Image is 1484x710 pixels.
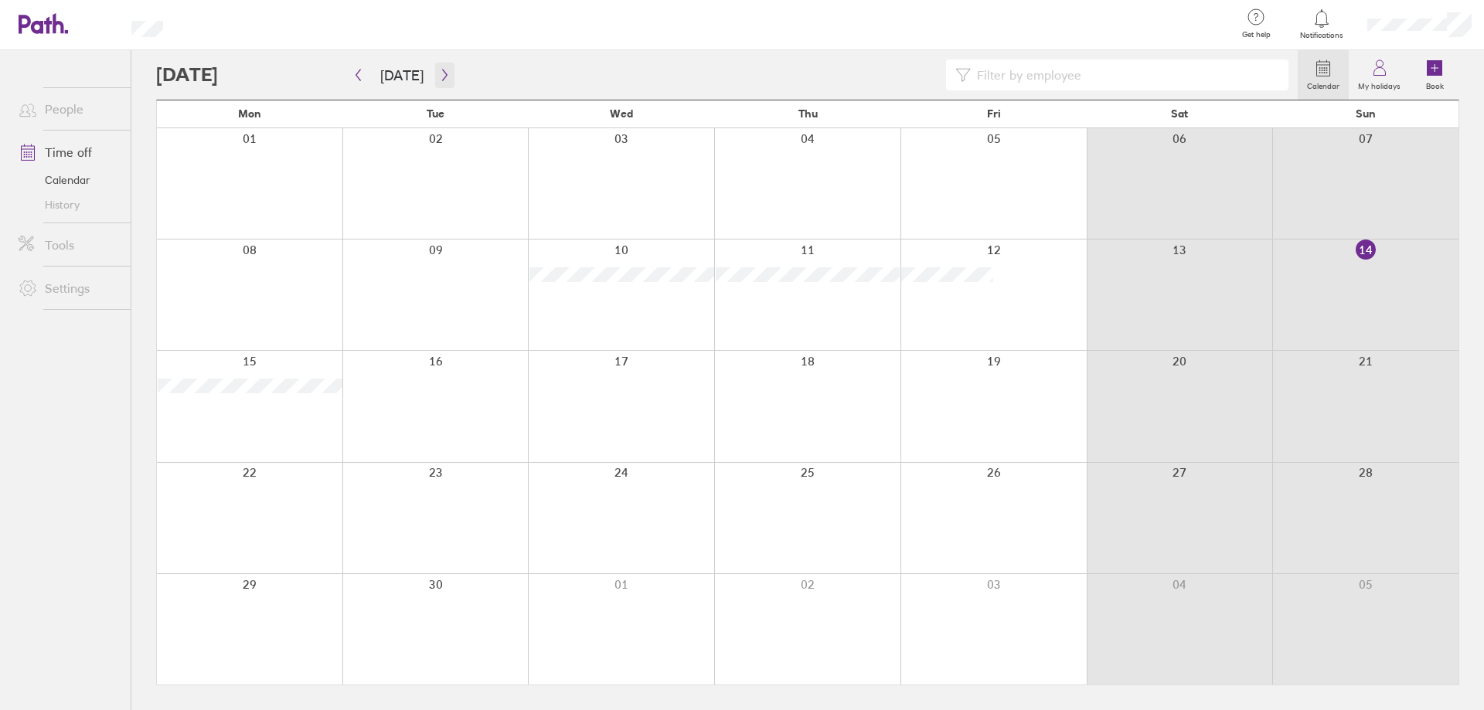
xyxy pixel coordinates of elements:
[368,63,436,88] button: [DATE]
[6,168,131,192] a: Calendar
[6,229,131,260] a: Tools
[1410,50,1459,100] a: Book
[1297,31,1347,40] span: Notifications
[1231,30,1281,39] span: Get help
[6,93,131,124] a: People
[987,107,1001,120] span: Fri
[971,60,1279,90] input: Filter by employee
[1349,77,1410,91] label: My holidays
[1298,77,1349,91] label: Calendar
[6,137,131,168] a: Time off
[798,107,818,120] span: Thu
[6,273,131,304] a: Settings
[1171,107,1188,120] span: Sat
[6,192,131,217] a: History
[610,107,633,120] span: Wed
[427,107,444,120] span: Tue
[1349,50,1410,100] a: My holidays
[238,107,261,120] span: Mon
[1417,77,1453,91] label: Book
[1297,8,1347,40] a: Notifications
[1298,50,1349,100] a: Calendar
[1356,107,1376,120] span: Sun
